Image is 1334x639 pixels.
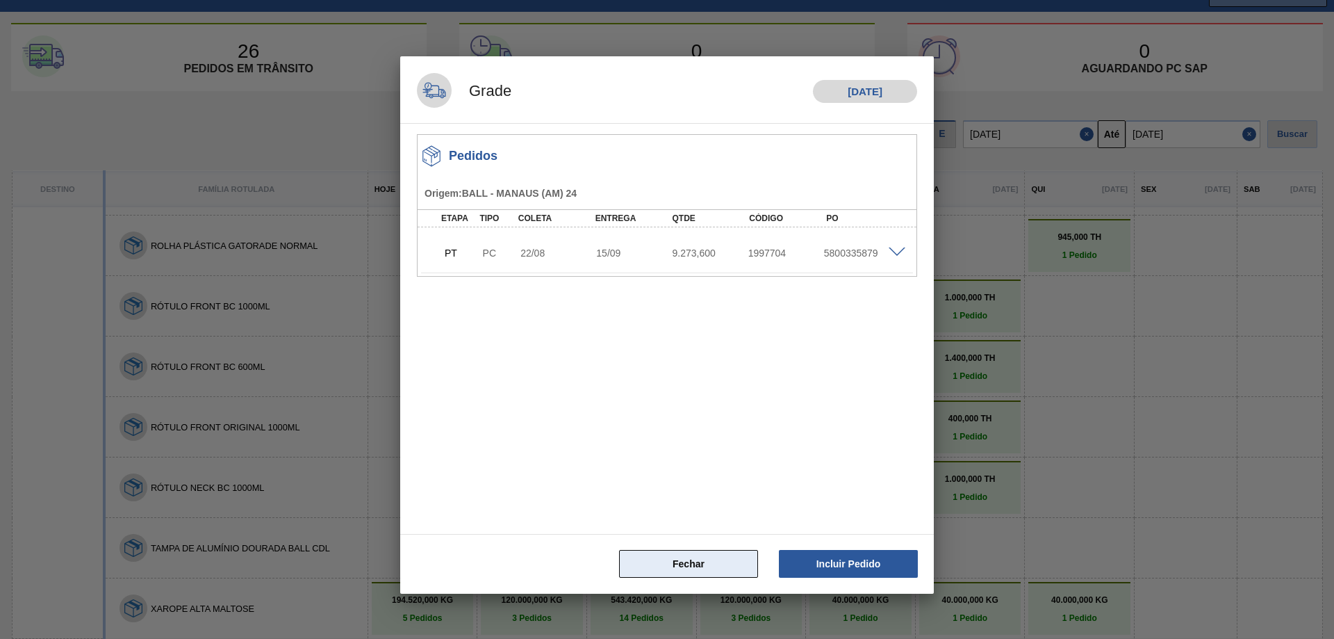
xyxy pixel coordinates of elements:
div: Código [746,213,832,223]
div: PO [823,213,909,223]
button: Incluir Pedido [779,550,918,578]
h1: [DATE] [813,80,917,103]
div: 5800335879 [821,248,905,259]
div: Entrega [592,213,678,223]
h3: Pedidos [449,149,497,163]
p: PT [445,248,477,259]
div: Etapa [438,213,477,223]
h1: Grade [452,80,511,102]
h5: Origem : BALL - MANAUS (AM) 24 [425,188,914,199]
div: 15/09/2025 [593,248,677,259]
div: 1997704 [745,248,830,259]
div: Pedido de Compra [479,248,518,259]
div: 22/08/2025 [517,248,602,259]
div: Qtde [668,213,755,223]
div: Coleta [515,213,601,223]
button: Fechar [619,550,758,578]
div: 9.273,600 [668,248,753,259]
div: Pedido em Trânsito [441,238,480,268]
div: Tipo [476,213,516,223]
